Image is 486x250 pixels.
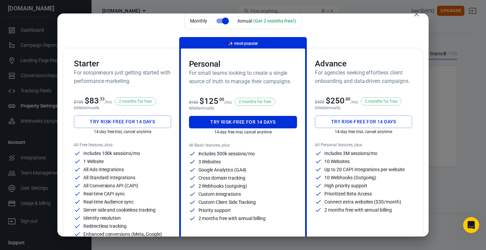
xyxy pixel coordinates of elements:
p: 3 Websites [198,159,221,164]
p: Real-time CAPI sync [83,191,125,196]
h6: For small teams looking to create a single source of truth to manage their campaigns. [189,69,297,86]
span: $83 [85,96,105,105]
div: Annual [237,18,296,25]
span: 2 months for free [362,98,400,105]
button: Try risk-free for 14 days [74,116,171,128]
h6: For agencies seeking effortless client onboarding and data-driven campaigns. [315,68,412,85]
p: billed annually [189,106,297,111]
p: Monthly [190,18,207,25]
p: /mo [350,100,358,104]
p: billed annually [315,105,412,110]
p: All Standard Integrations [83,175,135,180]
p: billed annually [74,105,171,110]
p: All Conversions API (CAPI) [83,183,138,188]
p: most popular [228,40,258,47]
p: Prioritized Beta Access [324,191,372,196]
p: Connect extra websites ($30/month) [324,199,401,204]
p: All Ads Integrations [83,167,124,172]
span: $100 [74,100,83,104]
h3: Starter [74,59,171,68]
p: Google Analytics (GA4) [198,167,247,172]
p: 1 Website [83,159,104,164]
p: Up to 20 CAPI Integrations per website [324,167,404,172]
p: 14-day free trial, cancel anytime [315,129,412,134]
span: $300 [315,100,324,104]
p: Real-time Audience sync [83,199,134,204]
p: Server-side and cookieless tracking [83,208,156,212]
p: 2 months free with annual billing [198,216,266,221]
button: Try risk-free for 14 days [315,116,412,128]
p: Includes 3M sessions/mo [324,151,377,156]
p: All Personal features, plus: [315,143,412,147]
p: Priority support [198,208,231,213]
p: Redirectless tracking [83,224,127,228]
p: Identity resolution [83,216,121,220]
p: Cross domain tracking [198,176,245,180]
p: 10 Websites [324,159,349,164]
p: /mo [224,100,232,105]
sup: .33 [99,97,105,101]
p: Includes 500k sessions/mo [198,151,255,156]
span: magic [228,41,233,46]
button: Try risk-free for 14 days [189,116,297,128]
p: /mo [105,100,112,104]
h6: For solopreneurs just getting started with performance marketing. [74,68,171,85]
p: All Free features, plus: [74,143,171,147]
p: All Basic features, plus: [189,143,297,148]
span: 2 months for free [116,98,154,105]
span: 2 months for free [236,98,274,105]
h3: Advance [315,59,412,68]
p: Custom Client Side Tracking [198,200,256,205]
p: Custom integrations [198,192,241,196]
p: 14-day free trial, cancel anytime [189,130,297,134]
span: $250 [326,96,350,105]
p: High priority support [324,183,367,188]
p: 2 months free with annual billing [324,208,391,212]
span: $125 [199,96,224,106]
p: 2 Webhooks (outgoing) [198,184,247,188]
p: Enhanced conversions (Meta, Google) [83,232,162,237]
span: $150 [189,100,198,105]
p: Includes 100k sessions/mo [83,151,140,156]
p: 14-day free trial, cancel anytime [74,129,171,134]
sup: .00 [218,97,224,102]
p: 10 Webhooks (Outgoing) [324,175,376,180]
iframe: Intercom live chat [463,217,479,233]
sup: .00 [345,97,350,101]
h3: Personal [189,59,297,69]
div: (Get 2 months free!) [253,18,296,24]
button: close [410,7,423,21]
